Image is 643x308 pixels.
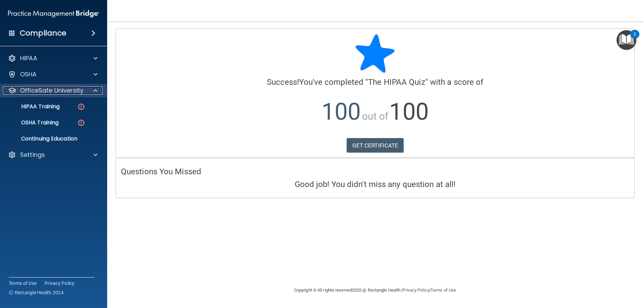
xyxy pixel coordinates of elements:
[8,151,97,159] a: Settings
[9,280,37,287] a: Terms of Use
[403,288,429,293] a: Privacy Policy
[321,98,361,125] span: 100
[368,77,425,87] span: The HIPAA Quiz
[77,103,85,111] img: danger-circle.6113f641.png
[355,34,395,74] img: blue-star-rounded.9d042014.png
[20,151,45,159] p: Settings
[4,103,60,110] p: HIPAA Training
[634,34,636,43] div: 2
[121,180,629,189] h4: Good job! You didn't miss any question at all!
[77,119,85,127] img: danger-circle.6113f641.png
[9,289,64,296] span: Ⓒ Rectangle Health 2024
[121,78,629,86] h4: You've completed " " with a score of
[4,135,96,142] p: Continuing Education
[8,7,99,20] img: PMB logo
[45,280,75,287] a: Privacy Policy
[20,70,37,78] p: OSHA
[267,77,299,87] span: Success!
[610,262,635,287] iframe: Drift Widget Chat Controller
[389,98,428,125] span: 100
[362,110,388,122] span: out of
[20,54,37,62] p: HIPAA
[253,280,497,301] div: Copyright © All rights reserved 2025 @ Rectangle Health | |
[347,138,404,153] a: GET CERTIFICATE
[430,288,456,293] a: Terms of Use
[20,86,83,95] p: OfficeSafe University
[8,70,97,78] a: OSHA
[617,30,636,50] button: Open Resource Center, 2 new notifications
[8,54,97,62] a: HIPAA
[8,86,97,95] a: OfficeSafe University
[4,119,59,126] p: OSHA Training
[20,28,66,38] h4: Compliance
[121,167,629,176] h4: Questions You Missed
